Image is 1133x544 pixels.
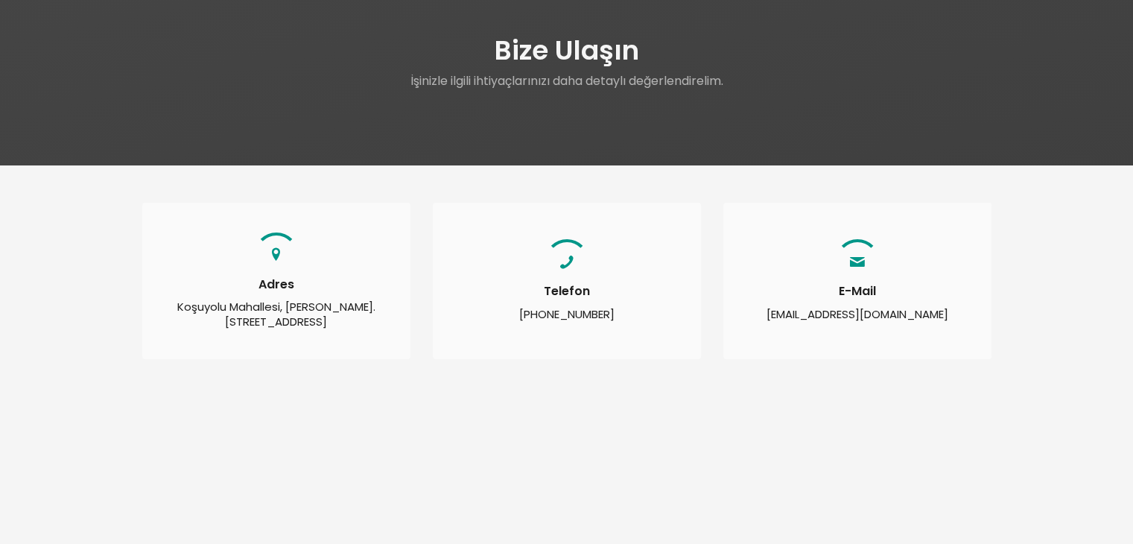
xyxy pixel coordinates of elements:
p: İşinizle ilgili ihtiyaçlarınızı daha detaylı değerlendirelim. [381,72,753,91]
h1: Bize Ulaşın [142,37,991,64]
h4: Adres [172,277,381,293]
div: [EMAIL_ADDRESS][DOMAIN_NAME] [723,203,991,359]
div: Koşuyolu Mahallesi, [PERSON_NAME]. [STREET_ADDRESS] [142,203,410,359]
h4: E-Mail [753,284,962,300]
h4: Telefon [463,284,671,300]
div: [PHONE_NUMBER] [433,203,701,359]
